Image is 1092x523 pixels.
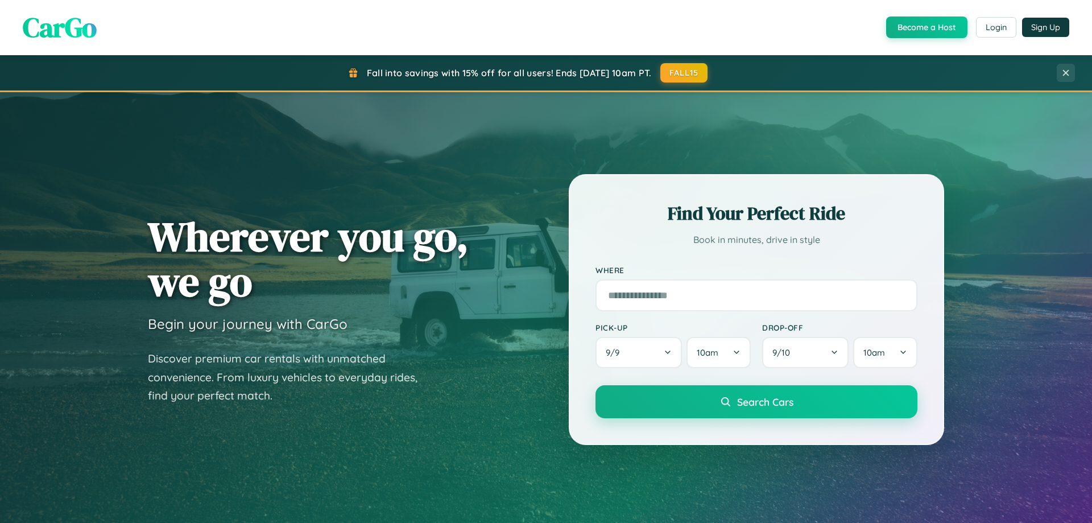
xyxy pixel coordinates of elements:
[772,347,796,358] span: 9 / 10
[660,63,708,83] button: FALL15
[595,337,682,368] button: 9/9
[863,347,885,358] span: 10am
[606,347,625,358] span: 9 / 9
[595,323,751,332] label: Pick-up
[976,17,1016,38] button: Login
[148,349,432,405] p: Discover premium car rentals with unmatched convenience. From luxury vehicles to everyday rides, ...
[737,396,793,408] span: Search Cars
[697,347,718,358] span: 10am
[367,67,652,79] span: Fall into savings with 15% off for all users! Ends [DATE] 10am PT.
[853,337,917,368] button: 10am
[595,385,917,418] button: Search Cars
[595,201,917,226] h2: Find Your Perfect Ride
[595,265,917,275] label: Where
[595,232,917,248] p: Book in minutes, drive in style
[762,323,917,332] label: Drop-off
[148,214,469,304] h1: Wherever you go, we go
[886,17,967,38] button: Become a Host
[686,337,751,368] button: 10am
[1022,18,1069,37] button: Sign Up
[23,9,97,46] span: CarGo
[762,337,849,368] button: 9/10
[148,315,348,332] h3: Begin your journey with CarGo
